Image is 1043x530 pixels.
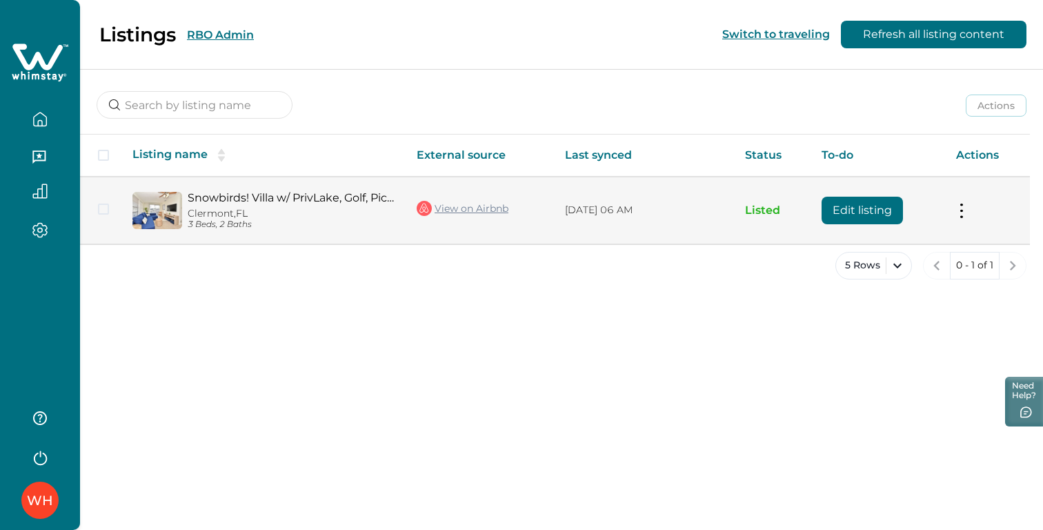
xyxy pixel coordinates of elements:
button: Switch to traveling [722,28,830,41]
p: 0 - 1 of 1 [956,259,993,273]
button: Refresh all listing content [841,21,1026,48]
button: sorting [208,148,235,162]
p: Clermont, FL [188,208,395,219]
p: Listings [99,23,176,46]
p: [DATE] 06 AM [565,204,723,217]
button: Actions [966,95,1026,117]
a: View on Airbnb [417,199,508,217]
button: 5 Rows [835,252,912,279]
button: RBO Admin [187,28,254,41]
th: Last synced [554,135,734,177]
th: Status [734,135,811,177]
div: Whimstay Host [27,484,53,517]
input: Search by listing name [97,91,292,119]
img: propertyImage_Snowbirds! Villa w/ PrivLake, Golf, Picball, Parks [132,192,182,229]
button: previous page [923,252,951,279]
p: Listed [745,204,799,217]
th: External source [406,135,554,177]
p: 3 Beds, 2 Baths [188,219,395,230]
button: next page [999,252,1026,279]
th: To-do [811,135,946,177]
th: Actions [945,135,1030,177]
a: Snowbirds! Villa w/ PrivLake, Golf, Picball, Parks [188,191,395,204]
button: Edit listing [822,197,903,224]
th: Listing name [121,135,406,177]
button: 0 - 1 of 1 [950,252,1000,279]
